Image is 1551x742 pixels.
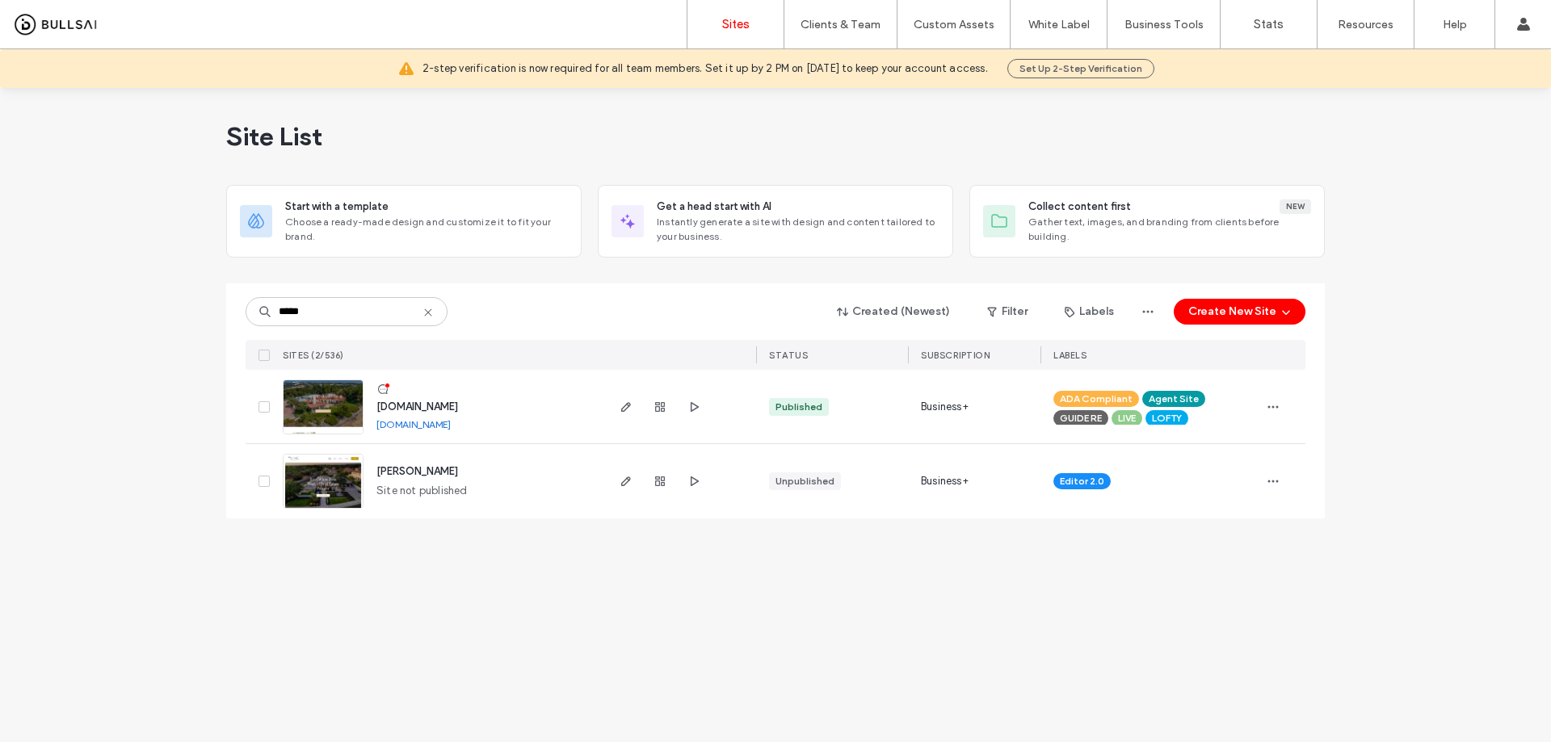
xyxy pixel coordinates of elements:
[36,11,69,26] span: Help
[1124,18,1204,31] label: Business Tools
[376,465,458,477] a: [PERSON_NAME]
[921,399,969,415] span: Business+
[226,185,582,258] div: Start with a templateChoose a ready-made design and customize it to fit your brand.
[1028,18,1090,31] label: White Label
[1060,392,1133,406] span: ADA Compliant
[285,199,389,215] span: Start with a template
[1028,215,1311,244] span: Gather text, images, and branding from clients before building.
[914,18,994,31] label: Custom Assets
[1007,59,1154,78] button: Set Up 2-Step Verification
[1149,392,1199,406] span: Agent Site
[921,473,969,489] span: Business+
[1280,199,1311,214] div: New
[1174,299,1305,325] button: Create New Site
[775,400,822,414] div: Published
[285,215,568,244] span: Choose a ready-made design and customize it to fit your brand.
[971,299,1044,325] button: Filter
[1338,18,1393,31] label: Resources
[1254,17,1284,31] label: Stats
[376,400,458,413] a: [DOMAIN_NAME]
[657,199,771,215] span: Get a head start with AI
[1028,199,1131,215] span: Collect content first
[1060,411,1102,425] span: GUIDE RE
[769,350,808,361] span: STATUS
[657,215,939,244] span: Instantly generate a site with design and content tailored to your business.
[598,185,953,258] div: Get a head start with AIInstantly generate a site with design and content tailored to your business.
[283,350,344,361] span: SITES (2/536)
[1060,474,1104,488] span: Editor 2.0
[376,418,451,430] a: [DOMAIN_NAME]
[226,120,322,153] span: Site List
[801,18,881,31] label: Clients & Team
[722,17,750,31] label: Sites
[775,474,834,488] div: Unpublished
[921,350,990,361] span: SUBSCRIPTION
[376,483,468,499] span: Site not published
[1443,18,1467,31] label: Help
[1118,411,1136,425] span: LIVE
[823,299,965,325] button: Created (Newest)
[1152,411,1182,425] span: LOFTY
[1050,299,1129,325] button: Labels
[1053,350,1087,361] span: LABELS
[969,185,1325,258] div: Collect content firstNewGather text, images, and branding from clients before building.
[422,61,988,77] span: 2-step verification is now required for all team members. Set it up by 2 PM on [DATE] to keep you...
